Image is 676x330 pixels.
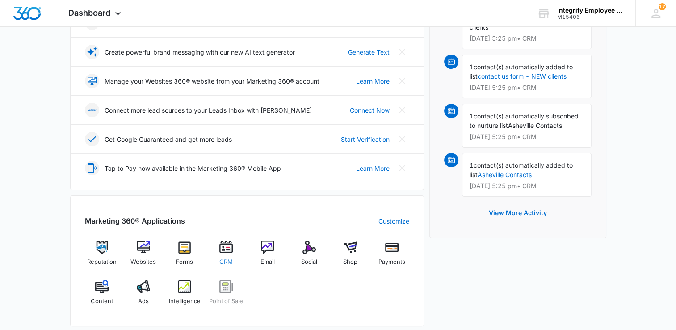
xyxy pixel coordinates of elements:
[85,241,119,273] a: Reputation
[508,122,562,129] span: Asheville Contacts
[126,280,160,312] a: Ads
[470,35,584,42] p: [DATE] 5:25 pm • CRM
[209,280,244,312] a: Point of Sale
[105,76,319,86] p: Manage your Websites 360® website from your Marketing 360® account
[130,258,156,267] span: Websites
[470,63,573,80] span: contact(s) automatically added to list
[292,241,326,273] a: Social
[348,47,390,57] a: Generate Text
[557,7,622,14] div: account name
[350,106,390,115] a: Connect Now
[470,112,474,120] span: 1
[169,297,201,306] span: Intelligence
[478,171,532,178] a: Asheville Contacts
[470,161,573,178] span: contact(s) automatically added to list
[176,258,193,267] span: Forms
[557,14,622,20] div: account id
[251,241,285,273] a: Email
[68,8,110,17] span: Dashboard
[478,72,567,80] a: contact us form - NEW clients
[260,258,275,267] span: Email
[138,297,149,306] span: Ads
[356,164,390,173] a: Learn More
[378,216,409,226] a: Customize
[470,134,584,140] p: [DATE] 5:25 pm • CRM
[395,103,409,117] button: Close
[168,280,202,312] a: Intelligence
[219,258,233,267] span: CRM
[105,135,232,144] p: Get Google Guaranteed and get more leads
[395,132,409,146] button: Close
[333,241,368,273] a: Shop
[470,183,584,189] p: [DATE] 5:25 pm • CRM
[659,3,666,10] div: notifications count
[105,106,312,115] p: Connect more lead sources to your Leads Inbox with [PERSON_NAME]
[395,161,409,175] button: Close
[105,47,295,57] p: Create powerful brand messaging with our new AI text generator
[126,241,160,273] a: Websites
[85,280,119,312] a: Content
[395,45,409,59] button: Close
[209,297,243,306] span: Point of Sale
[91,297,113,306] span: Content
[375,241,409,273] a: Payments
[659,3,666,10] span: 17
[168,241,202,273] a: Forms
[470,63,474,71] span: 1
[341,135,390,144] a: Start Verification
[105,164,281,173] p: Tap to Pay now available in the Marketing 360® Mobile App
[470,85,584,91] p: [DATE] 5:25 pm • CRM
[209,241,244,273] a: CRM
[301,258,317,267] span: Social
[470,112,579,129] span: contact(s) automatically subscribed to nurture list
[395,74,409,88] button: Close
[85,216,185,226] h2: Marketing 360® Applications
[480,202,556,224] button: View More Activity
[356,76,390,86] a: Learn More
[470,161,474,169] span: 1
[343,258,357,267] span: Shop
[87,258,117,267] span: Reputation
[378,258,405,267] span: Payments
